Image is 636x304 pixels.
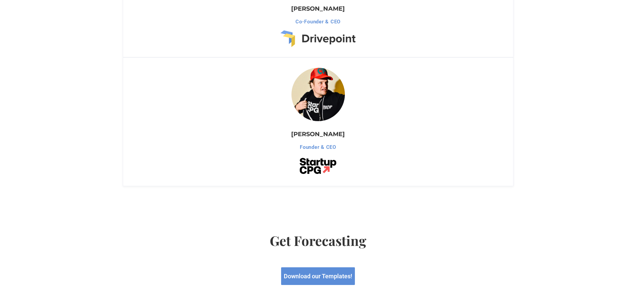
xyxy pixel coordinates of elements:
[2,187,6,192] input: Shopify
[8,205,31,210] span: Wholesale
[2,103,126,109] label: Please complete this required field.
[2,137,126,143] label: Please complete this required field.
[2,205,6,209] input: Wholesale
[280,18,356,25] div: Co-Founder & CEO
[291,128,345,140] h3: [PERSON_NAME]
[297,156,339,176] img: StartupCPG
[291,3,345,14] h3: [PERSON_NAME]
[2,213,6,218] input: Retail Stores
[291,3,345,18] a: [PERSON_NAME]
[8,187,24,193] span: Shopify
[291,144,345,150] div: Founder & CEO
[8,196,26,201] span: Amazon
[195,233,441,249] h2: Get Forecasting
[291,128,345,144] a: [PERSON_NAME]
[8,213,35,219] span: Retail Stores
[281,267,355,285] a: Download our Templates!
[280,30,356,47] img: Immi
[2,196,6,200] input: Amazon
